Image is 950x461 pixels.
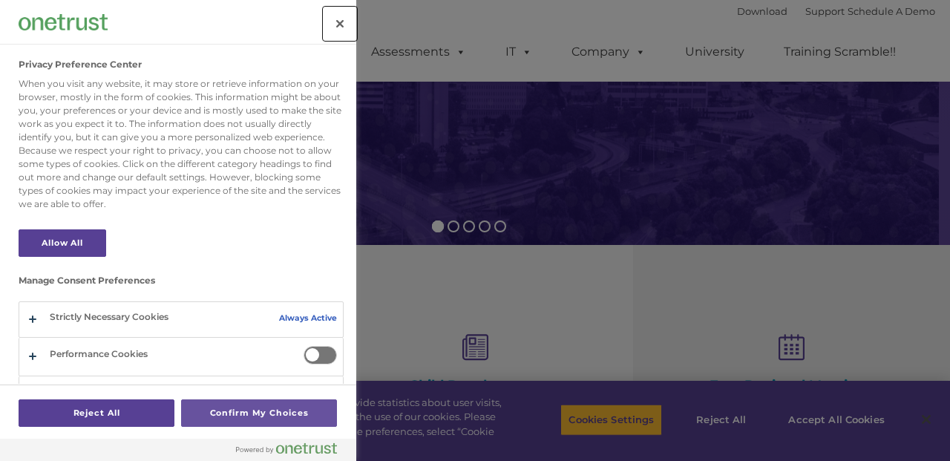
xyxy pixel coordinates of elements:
[206,159,269,170] span: Phone number
[324,7,356,40] button: Close
[206,98,252,109] span: Last name
[19,399,174,427] button: Reject All
[19,14,108,30] img: Company Logo
[236,442,349,461] a: Powered by OneTrust Opens in a new Tab
[19,59,142,70] h2: Privacy Preference Center
[236,442,337,454] img: Powered by OneTrust Opens in a new Tab
[19,7,108,37] div: Company Logo
[19,77,344,211] div: When you visit any website, it may store or retrieve information on your browser, mostly in the f...
[19,275,344,293] h3: Manage Consent Preferences
[19,229,106,257] button: Allow All
[181,399,337,427] button: Confirm My Choices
